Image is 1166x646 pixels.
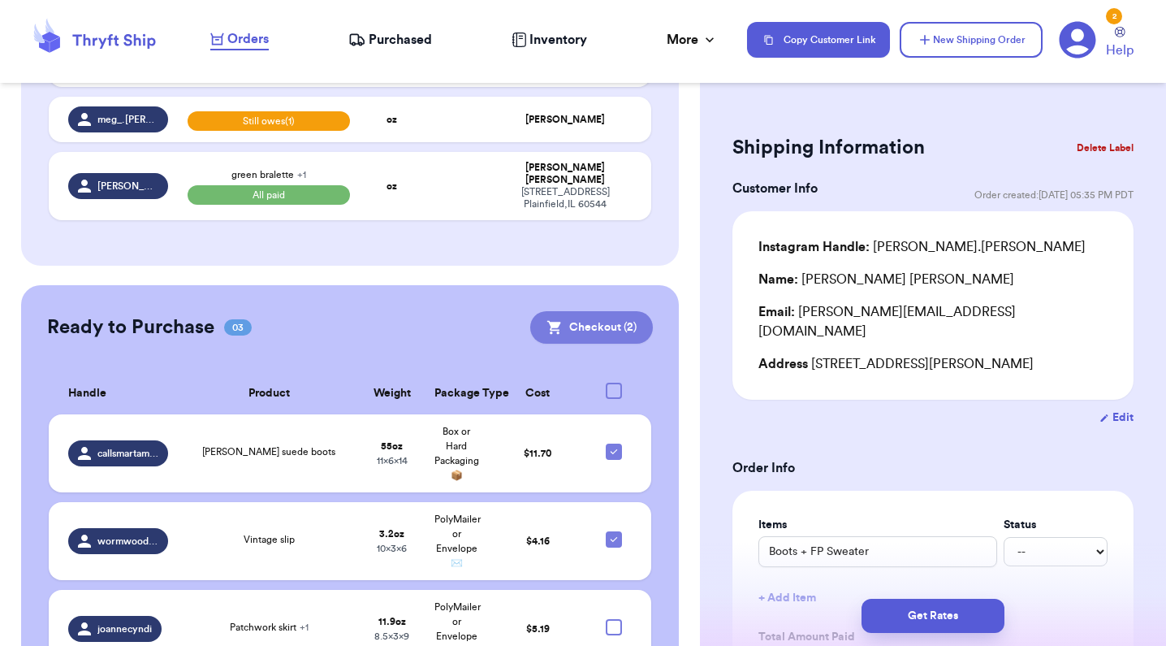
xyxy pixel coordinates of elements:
span: 10 x 3 x 6 [377,544,407,553]
label: Status [1004,517,1108,533]
span: [PERSON_NAME] [97,180,159,193]
a: Orders [210,29,269,50]
span: Handle [68,385,106,402]
span: wormwoodshrub [97,535,159,548]
span: $ 11.70 [524,449,551,458]
span: + 1 [300,622,309,632]
th: Cost [489,373,586,414]
strong: 3.2 oz [379,529,404,539]
span: meg_.[PERSON_NAME] [97,113,159,126]
span: [PERSON_NAME] suede boots [202,447,335,457]
span: 8.5 x 3 x 9 [374,631,409,641]
strong: 11.9 oz [378,617,406,626]
th: Package Type [425,373,490,414]
th: Weight [360,373,425,414]
h2: Shipping Information [732,135,925,161]
button: Checkout (2) [530,311,653,344]
div: [STREET_ADDRESS] Plainfield , IL 60544 [499,186,631,210]
button: + Add Item [752,580,1114,616]
span: PolyMailer or Envelope ✉️ [434,514,481,568]
span: All paid [188,185,349,205]
button: Edit [1099,410,1134,426]
span: 11 x 6 x 14 [377,456,408,466]
span: $ 4.16 [526,536,550,546]
div: [PERSON_NAME].[PERSON_NAME] [758,237,1086,257]
a: Help [1106,27,1134,60]
button: Delete Label [1070,130,1140,166]
div: More [667,30,718,50]
div: [PERSON_NAME] [499,114,631,126]
button: Copy Customer Link [747,22,890,58]
span: Still owes (1) [188,111,349,131]
span: green bralette [231,170,306,180]
span: Address [758,358,808,371]
div: [PERSON_NAME] [PERSON_NAME] [758,270,1014,289]
span: Inventory [529,30,587,50]
strong: oz [387,181,397,191]
span: Box or Hard Packaging 📦 [434,427,479,480]
label: Items [758,517,997,533]
div: [PERSON_NAME][EMAIL_ADDRESS][DOMAIN_NAME] [758,302,1108,341]
a: Purchased [348,30,432,50]
span: Purchased [369,30,432,50]
button: New Shipping Order [900,22,1043,58]
span: Email: [758,306,795,319]
div: [PERSON_NAME] [PERSON_NAME] [499,162,631,186]
h3: Order Info [732,458,1134,478]
span: callsmartamarta [97,447,159,460]
span: 03 [224,319,252,336]
span: Help [1106,41,1134,60]
span: $ 5.19 [526,624,550,634]
div: [STREET_ADDRESS][PERSON_NAME] [758,354,1108,374]
a: Inventory [512,30,587,50]
span: Orders [227,29,269,49]
span: Order created: [DATE] 05:35 PM PDT [974,189,1134,202]
span: Instagram Handle: [758,241,870,254]
button: Get Rates [862,599,1004,633]
strong: oz [387,115,397,124]
span: joannecyndi [97,622,152,635]
span: Patchwork skirt [230,622,309,632]
th: Product [178,373,359,414]
strong: 55 oz [381,441,403,451]
span: Vintage slip [244,535,295,544]
a: 2 [1059,21,1096,59]
div: 2 [1106,8,1122,24]
h3: Customer Info [732,179,818,198]
h2: Ready to Purchase [47,314,214,340]
span: Name: [758,273,798,286]
span: + 1 [297,170,306,180]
